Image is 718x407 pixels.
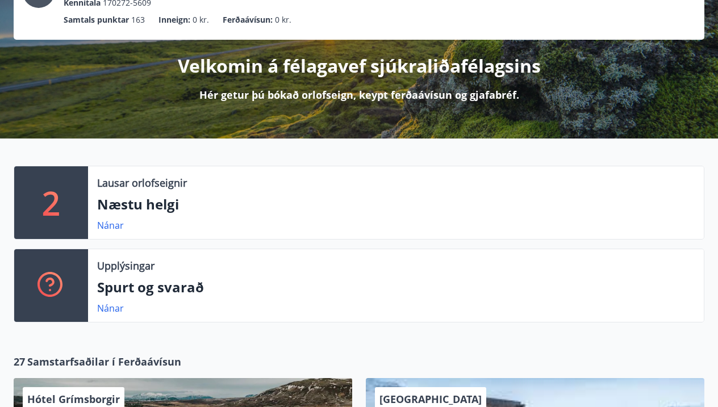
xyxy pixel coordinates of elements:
[27,392,120,406] span: Hótel Grímsborgir
[97,219,124,232] a: Nánar
[64,14,129,26] p: Samtals punktar
[97,302,124,314] a: Nánar
[97,195,695,214] p: Næstu helgi
[27,354,181,369] span: Samstarfsaðilar í Ferðaávísun
[223,14,273,26] p: Ferðaávísun :
[42,181,60,224] p: 2
[131,14,145,26] span: 163
[97,258,155,273] p: Upplýsingar
[199,87,519,102] p: Hér getur þú bókað orlofseign, keypt ferðaávísun og gjafabréf.
[193,14,209,26] span: 0 kr.
[14,354,25,369] span: 27
[178,53,541,78] p: Velkomin á félagavef sjúkraliðafélagsins
[158,14,190,26] p: Inneign :
[379,392,482,406] span: [GEOGRAPHIC_DATA]
[97,175,187,190] p: Lausar orlofseignir
[97,278,695,297] p: Spurt og svarað
[275,14,291,26] span: 0 kr.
